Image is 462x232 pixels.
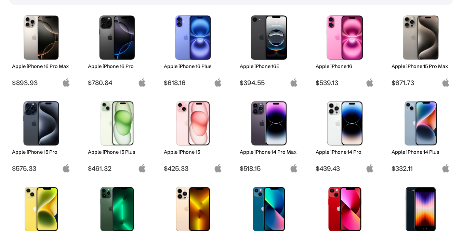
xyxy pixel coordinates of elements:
[321,15,369,60] img: iPhone 16
[169,15,217,60] img: iPhone 16 Plus
[161,12,226,87] a: iPhone 16 Plus Apple iPhone 16 Plus $618.16 apple-logo
[88,79,146,87] span: $780.84
[17,101,65,146] img: iPhone 15 Pro
[214,78,222,87] img: apple-logo
[93,187,141,231] img: iPhone 13 Pro Max
[138,164,146,173] img: apple-logo
[392,79,450,87] span: $671.73
[138,78,146,87] img: apple-logo
[88,164,146,173] span: $461.32
[240,79,298,87] span: $394.55
[290,78,298,87] img: apple-logo
[392,63,450,69] h2: Apple iPhone 15 Pro Max
[12,164,70,173] span: $575.33
[392,164,450,173] span: $332.11
[62,164,70,173] img: apple-logo
[17,15,65,60] img: iPhone 16 Pro Max
[397,187,445,231] img: iPhone SE 3rd Gen
[9,98,74,173] a: iPhone 15 Pro Apple iPhone 15 Pro $575.33 apple-logo
[164,164,222,173] span: $425.33
[12,149,70,155] h2: Apple iPhone 15 Pro
[17,187,65,231] img: iPhone 14
[388,12,453,87] a: iPhone 15 Pro Max Apple iPhone 15 Pro Max $671.73 apple-logo
[161,98,226,173] a: iPhone 15 Apple iPhone 15 $425.33 apple-logo
[313,12,378,87] a: iPhone 16 Apple iPhone 16 $539.13 apple-logo
[313,98,378,173] a: iPhone 14 Pro Apple iPhone 14 Pro $439.43 apple-logo
[164,63,222,69] h2: Apple iPhone 16 Plus
[93,101,141,146] img: iPhone 15 Plus
[237,98,302,173] a: iPhone 14 Pro Max Apple iPhone 14 Pro Max $518.15 apple-logo
[245,187,293,231] img: iPhone 13
[88,63,146,69] h2: Apple iPhone 16 Pro
[93,15,141,60] img: iPhone 16 Pro
[441,164,450,173] img: apple-logo
[214,164,222,173] img: apple-logo
[240,149,298,155] h2: Apple iPhone 14 Pro Max
[62,78,70,87] img: apple-logo
[12,63,70,69] h2: Apple iPhone 16 Pro Max
[240,164,298,173] span: $518.15
[316,79,374,87] span: $539.13
[245,101,293,146] img: iPhone 14 Pro Max
[290,164,298,173] img: apple-logo
[169,101,217,146] img: iPhone 15
[316,149,374,155] h2: Apple iPhone 14 Pro
[245,15,293,60] img: iPhone 16E
[321,101,369,146] img: iPhone 14 Pro
[366,164,374,173] img: apple-logo
[316,63,374,69] h2: Apple iPhone 16
[321,187,369,231] img: iPhone 13 mini
[441,78,450,87] img: apple-logo
[397,101,445,146] img: iPhone 14 Plus
[85,12,150,87] a: iPhone 16 Pro Apple iPhone 16 Pro $780.84 apple-logo
[85,98,150,173] a: iPhone 15 Plus Apple iPhone 15 Plus $461.32 apple-logo
[9,12,74,87] a: iPhone 16 Pro Max Apple iPhone 16 Pro Max $893.93 apple-logo
[388,98,453,173] a: iPhone 14 Plus Apple iPhone 14 Plus $332.11 apple-logo
[397,15,445,60] img: iPhone 15 Pro Max
[366,78,374,87] img: apple-logo
[392,149,450,155] h2: Apple iPhone 14 Plus
[240,63,298,69] h2: Apple iPhone 16E
[169,187,217,231] img: iPhone 13 Pro
[164,79,222,87] span: $618.16
[316,164,374,173] span: $439.43
[88,149,146,155] h2: Apple iPhone 15 Plus
[164,149,222,155] h2: Apple iPhone 15
[12,79,70,87] span: $893.93
[237,12,302,87] a: iPhone 16E Apple iPhone 16E $394.55 apple-logo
